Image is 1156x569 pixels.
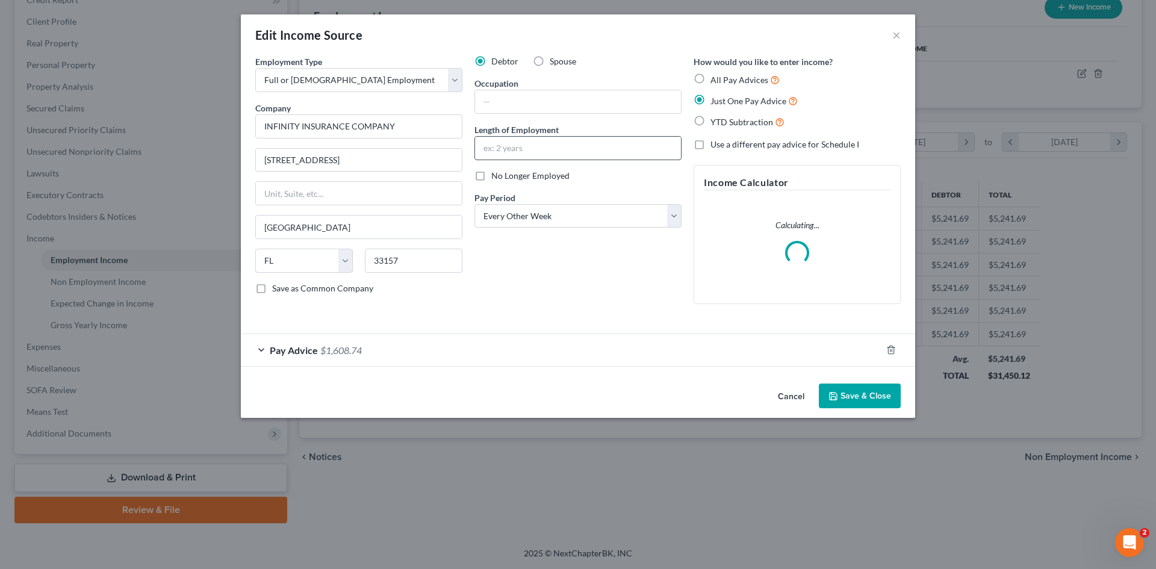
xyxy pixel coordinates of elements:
input: Enter city... [256,216,462,238]
span: Use a different pay advice for Schedule I [710,139,859,149]
span: Save as Common Company [272,283,373,293]
span: Pay Advice [270,344,318,356]
h5: Income Calculator [704,175,890,190]
span: Just One Pay Advice [710,96,786,106]
input: Enter zip... [365,249,462,273]
div: Edit Income Source [255,26,362,43]
label: Occupation [474,77,518,90]
label: How would you like to enter income? [694,55,833,68]
span: All Pay Advices [710,75,768,85]
input: Search company by name... [255,114,462,138]
input: -- [475,90,681,113]
span: Spouse [550,56,576,66]
label: Length of Employment [474,123,559,136]
button: Save & Close [819,384,901,409]
p: Calculating... [704,219,890,231]
button: Cancel [768,385,814,409]
span: Debtor [491,56,518,66]
input: ex: 2 years [475,137,681,160]
input: Enter address... [256,149,462,172]
span: $1,608.74 [320,344,362,356]
span: Employment Type [255,57,322,67]
span: Company [255,103,291,113]
span: No Longer Employed [491,170,570,181]
iframe: Intercom live chat [1115,528,1144,557]
input: Unit, Suite, etc... [256,182,462,205]
span: YTD Subtraction [710,117,773,127]
button: × [892,28,901,42]
span: 2 [1140,528,1149,538]
span: Pay Period [474,193,515,203]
